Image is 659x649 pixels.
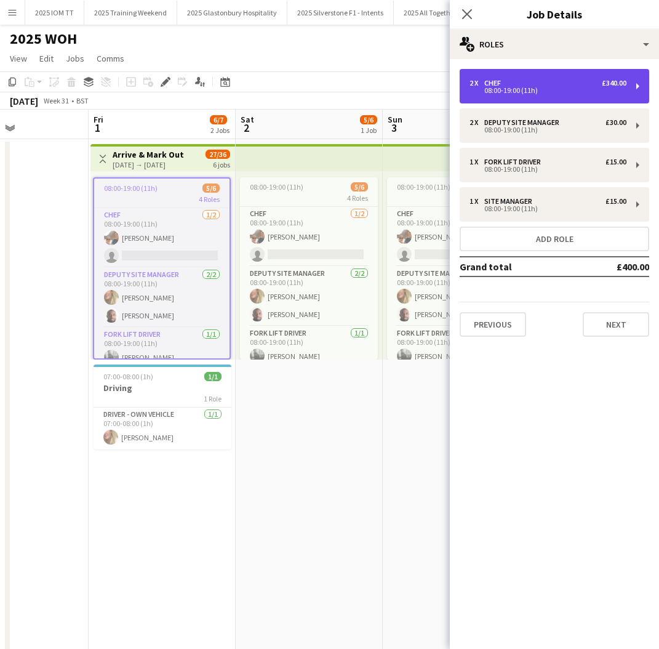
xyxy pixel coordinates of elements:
[10,95,38,107] div: [DATE]
[210,115,227,124] span: 6/7
[387,177,525,360] app-job-card: 08:00-19:00 (11h)5/64 RolesChef1/208:00-19:00 (11h)[PERSON_NAME] Deputy site manager2/208:00-19:0...
[469,158,484,166] div: 1 x
[25,1,84,25] button: 2025 IOM TT
[239,121,254,135] span: 2
[605,118,626,127] div: £30.00
[202,183,220,193] span: 5/6
[94,328,230,369] app-card-role: Fork Lift Driver1/108:00-19:00 (11h)[PERSON_NAME]
[287,1,394,25] button: 2025 Silverstone F1 - Intents
[388,114,402,125] span: Sun
[240,207,378,267] app-card-role: Chef1/208:00-19:00 (11h)[PERSON_NAME]
[361,126,377,135] div: 1 Job
[240,267,378,326] app-card-role: Deputy site manager2/208:00-19:00 (11h)[PERSON_NAME][PERSON_NAME]
[576,257,649,276] td: £400.00
[94,114,103,125] span: Fri
[360,115,377,124] span: 5/6
[213,159,230,169] div: 6 jobs
[347,193,368,203] span: 4 Roles
[602,79,626,87] div: £340.00
[39,53,54,64] span: Edit
[92,121,103,135] span: 1
[387,207,525,267] app-card-role: Chef1/208:00-19:00 (11h)[PERSON_NAME]
[199,195,220,204] span: 4 Roles
[583,312,649,337] button: Next
[450,30,659,59] div: Roles
[10,30,77,48] h1: 2025 WOH
[113,160,184,169] div: [DATE] → [DATE]
[469,166,626,172] div: 08:00-19:00 (11h)
[387,267,525,326] app-card-role: Deputy site manager2/208:00-19:00 (11h)[PERSON_NAME][PERSON_NAME]
[210,126,230,135] div: 2 Jobs
[84,1,177,25] button: 2025 Training Weekend
[460,227,649,251] button: Add role
[94,208,230,268] app-card-role: Chef1/208:00-19:00 (11h)[PERSON_NAME]
[103,372,153,381] span: 07:00-08:00 (1h)
[351,182,368,191] span: 5/6
[394,1,482,25] button: 2025 All Together Now
[469,118,484,127] div: 2 x
[240,326,378,368] app-card-role: Fork Lift Driver1/108:00-19:00 (11h)[PERSON_NAME]
[386,121,402,135] span: 3
[204,394,222,403] span: 1 Role
[94,268,230,328] app-card-role: Deputy site manager2/208:00-19:00 (11h)[PERSON_NAME][PERSON_NAME]
[61,50,89,67] a: Jobs
[469,79,484,87] div: 2 x
[450,6,659,22] h3: Job Details
[484,158,546,166] div: Fork Lift Driver
[206,150,230,159] span: 27/36
[113,149,184,160] h3: Arrive & Mark Out
[94,365,231,449] app-job-card: 07:00-08:00 (1h)1/1Driving1 RoleDriver - own vehicle1/107:00-08:00 (1h)[PERSON_NAME]
[240,177,378,360] app-job-card: 08:00-19:00 (11h)5/64 RolesChef1/208:00-19:00 (11h)[PERSON_NAME] Deputy site manager2/208:00-19:0...
[484,197,537,206] div: Site Manager
[469,87,626,94] div: 08:00-19:00 (11h)
[241,114,254,125] span: Sat
[469,206,626,212] div: 08:00-19:00 (11h)
[97,53,124,64] span: Comms
[66,53,84,64] span: Jobs
[605,197,626,206] div: £15.00
[484,118,564,127] div: Deputy site manager
[92,50,129,67] a: Comms
[387,326,525,368] app-card-role: Fork Lift Driver1/108:00-19:00 (11h)[PERSON_NAME]
[484,79,506,87] div: Chef
[469,127,626,133] div: 08:00-19:00 (11h)
[93,177,231,360] app-job-card: 08:00-19:00 (11h)5/64 RolesChef1/208:00-19:00 (11h)[PERSON_NAME] Deputy site manager2/208:00-19:0...
[250,182,303,191] span: 08:00-19:00 (11h)
[41,96,71,105] span: Week 31
[94,408,231,449] app-card-role: Driver - own vehicle1/107:00-08:00 (1h)[PERSON_NAME]
[460,312,526,337] button: Previous
[94,382,231,393] h3: Driving
[34,50,58,67] a: Edit
[397,182,450,191] span: 08:00-19:00 (11h)
[204,372,222,381] span: 1/1
[5,50,32,67] a: View
[460,257,576,276] td: Grand total
[76,96,89,105] div: BST
[104,183,158,193] span: 08:00-19:00 (11h)
[177,1,287,25] button: 2025 Glastonbury Hospitality
[469,197,484,206] div: 1 x
[605,158,626,166] div: £15.00
[10,53,27,64] span: View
